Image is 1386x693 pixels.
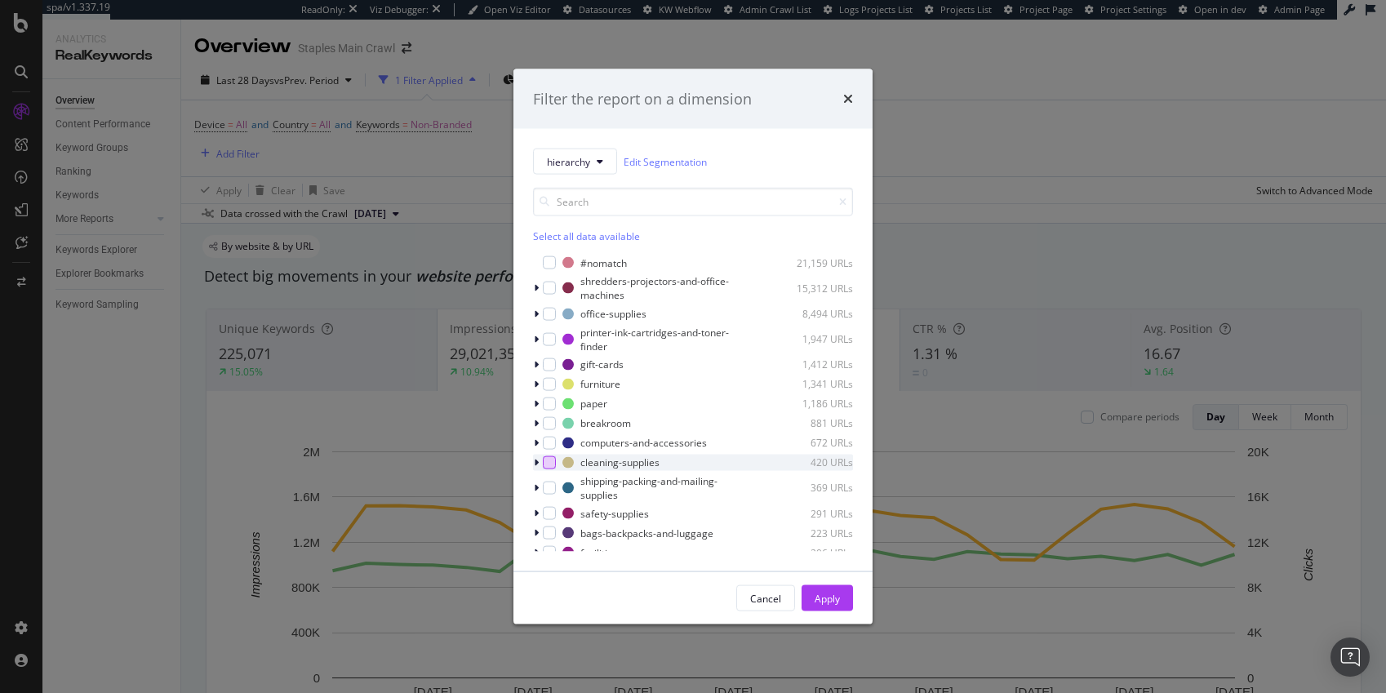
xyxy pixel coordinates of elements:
[815,591,840,605] div: Apply
[580,325,752,353] div: printer-ink-cartridges-and-toner-finder
[580,358,624,371] div: gift-cards
[533,149,617,175] button: hierarchy
[773,358,853,371] div: 1,412 URLs
[773,506,853,520] div: 291 URLs
[773,416,853,430] div: 881 URLs
[802,585,853,611] button: Apply
[580,506,649,520] div: safety-supplies
[580,455,660,469] div: cleaning-supplies
[533,88,752,109] div: Filter the report on a dimension
[773,455,853,469] div: 420 URLs
[624,153,707,170] a: Edit Segmentation
[580,377,620,391] div: furniture
[843,88,853,109] div: times
[580,255,627,269] div: #nomatch
[773,377,853,391] div: 1,341 URLs
[773,545,853,559] div: 206 URLs
[736,585,795,611] button: Cancel
[773,436,853,450] div: 672 URLs
[750,591,781,605] div: Cancel
[547,154,590,168] span: hierarchy
[580,416,631,430] div: breakroom
[775,481,853,495] div: 369 URLs
[580,274,757,302] div: shredders-projectors-and-office-machines
[773,526,853,540] div: 223 URLs
[773,307,853,321] div: 8,494 URLs
[775,332,853,346] div: 1,947 URLs
[580,307,646,321] div: office-supplies
[773,255,853,269] div: 21,159 URLs
[513,69,873,624] div: modal
[1330,637,1370,677] div: Open Intercom Messenger
[533,229,853,243] div: Select all data available
[780,281,853,295] div: 15,312 URLs
[580,473,752,501] div: shipping-packing-and-mailing-supplies
[533,188,853,216] input: Search
[580,545,618,559] div: facilities
[773,397,853,411] div: 1,186 URLs
[580,397,607,411] div: paper
[580,526,713,540] div: bags-backpacks-and-luggage
[580,436,707,450] div: computers-and-accessories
